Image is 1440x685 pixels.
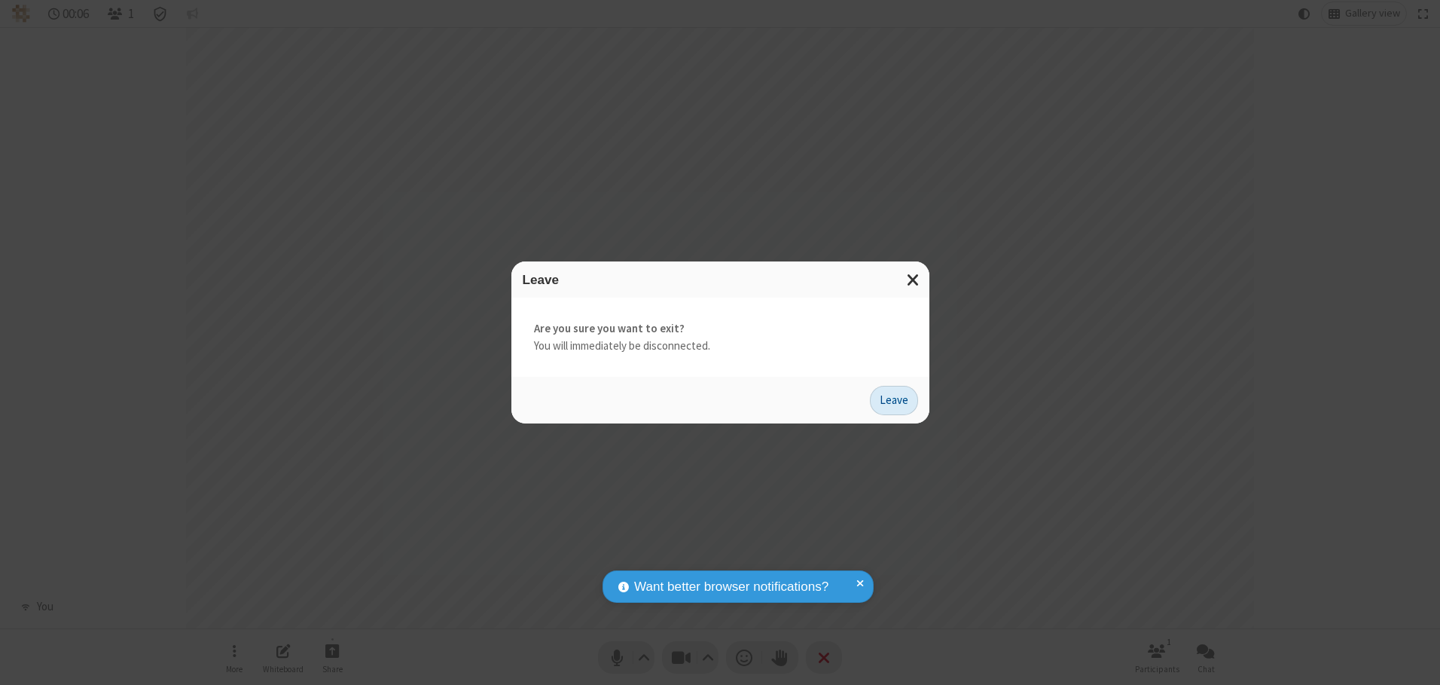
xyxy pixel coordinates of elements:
div: You will immediately be disconnected. [511,298,929,377]
span: Want better browser notifications? [634,577,828,597]
strong: Are you sure you want to exit? [534,320,907,338]
h3: Leave [523,273,918,287]
button: Close modal [898,261,929,298]
button: Leave [870,386,918,416]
